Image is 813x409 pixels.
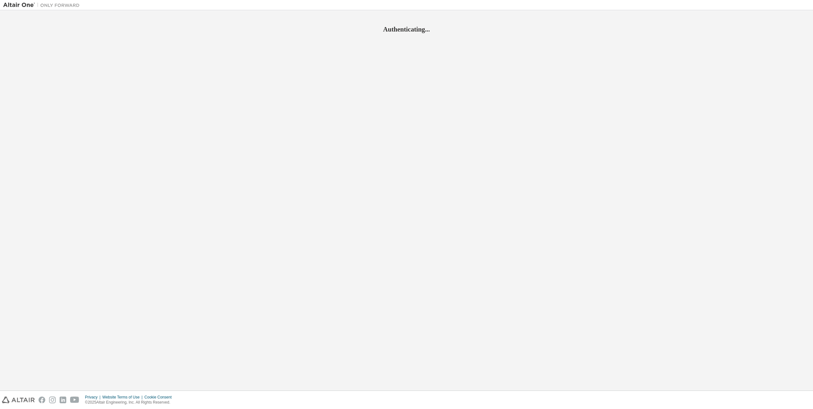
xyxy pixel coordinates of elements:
[70,397,79,403] img: youtube.svg
[2,397,35,403] img: altair_logo.svg
[39,397,45,403] img: facebook.svg
[49,397,56,403] img: instagram.svg
[3,2,83,8] img: Altair One
[60,397,66,403] img: linkedin.svg
[85,395,102,400] div: Privacy
[144,395,175,400] div: Cookie Consent
[102,395,144,400] div: Website Terms of Use
[3,25,810,33] h2: Authenticating...
[85,400,176,405] p: © 2025 Altair Engineering, Inc. All Rights Reserved.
